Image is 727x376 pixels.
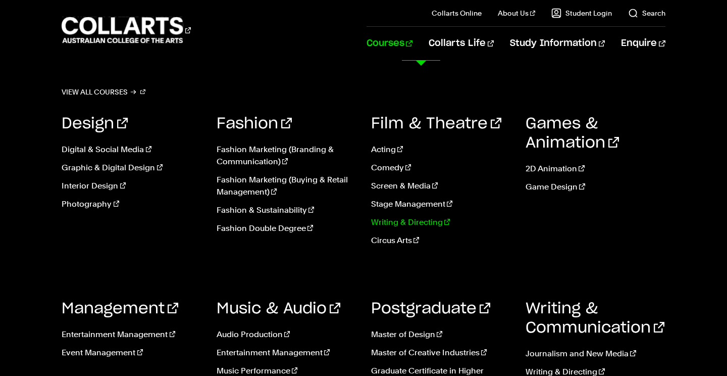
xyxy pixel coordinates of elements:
[526,181,665,193] a: Game Design
[371,180,510,192] a: Screen & Media
[371,216,510,228] a: Writing & Directing
[621,27,665,60] a: Enquire
[526,116,619,151] a: Games & Animation
[217,222,356,234] a: Fashion Double Degree
[371,144,510,156] a: Acting
[217,174,356,198] a: Fashion Marketing (Buying & Retail Management)
[217,347,356,359] a: Entertainment Management
[429,27,494,60] a: Collarts Life
[217,204,356,216] a: Fashion & Sustainability
[371,328,510,341] a: Master of Design
[62,198,201,210] a: Photography
[62,301,178,316] a: Management
[628,8,665,18] a: Search
[526,348,665,360] a: Journalism and New Media
[62,180,201,192] a: Interior Design
[371,116,501,131] a: Film & Theatre
[432,8,482,18] a: Collarts Online
[217,301,340,316] a: Music & Audio
[371,301,490,316] a: Postgraduate
[62,347,201,359] a: Event Management
[62,162,201,174] a: Graphic & Digital Design
[371,347,510,359] a: Master of Creative Industries
[62,328,201,341] a: Entertainment Management
[217,328,356,341] a: Audio Production
[62,85,145,99] a: View all courses
[526,301,664,336] a: Writing & Communication
[371,198,510,210] a: Stage Management
[217,144,356,168] a: Fashion Marketing (Branding & Communication)
[498,8,535,18] a: About Us
[367,27,412,60] a: Courses
[510,27,605,60] a: Study Information
[62,16,191,44] div: Go to homepage
[551,8,612,18] a: Student Login
[62,116,128,131] a: Design
[371,234,510,247] a: Circus Arts
[526,163,665,175] a: 2D Animation
[217,116,292,131] a: Fashion
[62,144,201,156] a: Digital & Social Media
[371,162,510,174] a: Comedy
